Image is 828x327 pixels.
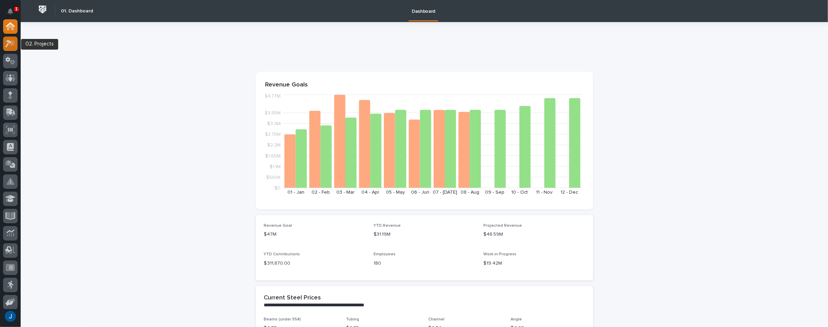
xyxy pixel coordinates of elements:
span: YTD Revenue [374,224,401,228]
span: Angle [511,317,522,321]
tspan: $1.65M [265,153,281,158]
p: $ 311,870.00 [264,260,366,267]
p: $19.42M [483,260,585,267]
p: Revenue Goals [265,81,584,89]
tspan: $3.3M [267,121,281,126]
p: $48.59M [483,231,585,238]
span: Revenue Goal [264,224,292,228]
h2: 01. Dashboard [61,8,93,14]
tspan: $0 [274,186,281,191]
span: Beams (under 55#) [264,317,301,321]
text: 09 - Sep [485,190,504,195]
p: 180 [374,260,475,267]
text: 02 - Feb [312,190,330,195]
h2: Current Steel Prices [264,294,321,302]
tspan: $2.2M [267,143,281,147]
text: 06 - Jun [411,190,429,195]
tspan: $4.77M [264,94,281,99]
text: 07 - [DATE] [433,190,457,195]
text: 11 - Nov [536,190,553,195]
text: 12 - Dec [560,190,578,195]
p: $31.19M [374,231,475,238]
span: Tubing [346,317,359,321]
tspan: $3.85M [264,111,281,115]
tspan: $1.1M [270,164,281,169]
text: 03 - Mar [336,190,355,195]
button: Notifications [3,4,18,19]
tspan: $2.75M [265,132,281,137]
text: 04 - Apr [361,190,379,195]
span: YTD Contributions [264,252,300,256]
span: Projected Revenue [483,224,522,228]
text: 10 - Oct [511,190,528,195]
span: Work in Progress [483,252,516,256]
img: Workspace Logo [36,3,49,16]
div: Notifications1 [9,8,18,19]
span: Channel [429,317,445,321]
text: 08 - Aug [460,190,479,195]
text: 01 - Jan [287,190,304,195]
p: 1 [15,7,18,11]
p: $47M [264,231,366,238]
text: 05 - May [386,190,405,195]
tspan: $550K [266,175,281,180]
button: users-avatar [3,309,18,324]
span: Employees [374,252,396,256]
